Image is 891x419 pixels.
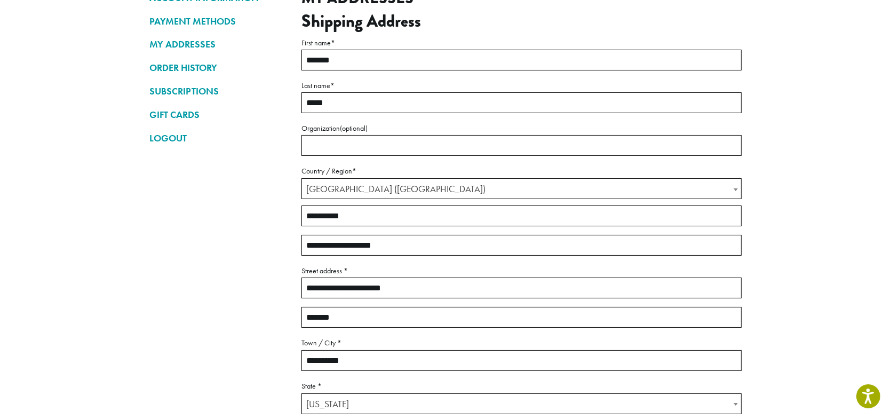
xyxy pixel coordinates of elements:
[301,11,742,31] h3: Shipping Address
[149,129,285,147] a: LOGOUT
[302,394,741,415] span: Washington
[301,122,742,135] label: Organization
[149,59,285,77] a: ORDER HISTORY
[149,106,285,124] a: GIFT CARDS
[301,164,742,178] label: Country / Region
[301,36,742,50] label: First name
[149,12,285,30] a: PAYMENT METHODS
[301,336,742,350] label: Town / City
[340,123,368,133] span: (optional)
[301,380,742,393] label: State
[301,178,742,199] span: Country / Region
[301,264,742,278] label: Street address
[149,35,285,53] a: MY ADDRESSES
[301,393,742,414] span: State
[149,82,285,100] a: SUBSCRIPTIONS
[302,179,741,200] span: United States (US)
[301,79,742,92] label: Last name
